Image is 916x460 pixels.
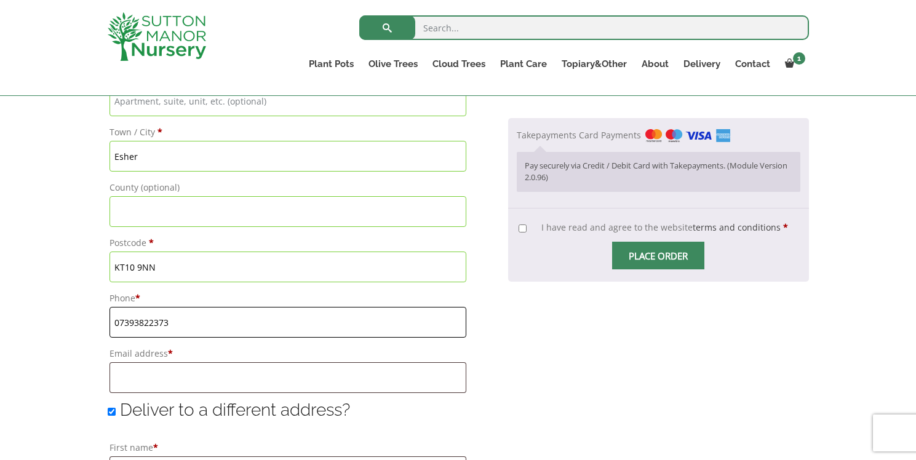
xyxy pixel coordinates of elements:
label: Email address [110,345,466,362]
img: logo [108,12,206,61]
a: Olive Trees [361,55,425,73]
a: terms and conditions [693,221,781,233]
span: Deliver to a different address? [120,400,350,420]
label: Takepayments Card Payments [517,129,730,141]
a: Delivery [676,55,728,73]
label: Phone [110,290,466,307]
input: Place order [612,242,704,269]
a: Topiary&Other [554,55,634,73]
label: Town / City [110,124,466,141]
input: Apartment, suite, unit, etc. (optional) [110,85,466,116]
a: 1 [778,55,809,73]
a: Cloud Trees [425,55,493,73]
span: I have read and agree to the website [541,221,781,233]
abbr: required [783,221,788,233]
a: Plant Pots [301,55,361,73]
a: About [634,55,676,73]
input: I have read and agree to the websiteterms and conditions * [519,224,527,232]
input: Deliver to a different address? [108,408,116,416]
label: County [110,179,466,196]
span: (optional) [141,181,180,193]
span: 1 [793,52,805,65]
p: Pay securely via Credit / Debit Card with Takepayments. (Module Version 2.0.96) [525,160,792,184]
input: Search... [359,15,809,40]
img: Takepayments Card Payments [645,129,730,143]
a: Contact [728,55,778,73]
a: Plant Care [493,55,554,73]
label: First name [110,439,466,456]
label: Postcode [110,234,466,252]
